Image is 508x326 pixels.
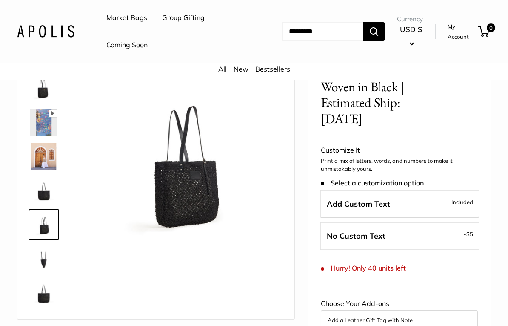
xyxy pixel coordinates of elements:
[106,39,148,52] a: Coming Soon
[30,279,57,306] img: Mercado Woven in Black | Estimated Ship: Oct. 19th
[448,21,475,42] a: My Account
[321,157,478,173] p: Print a mix of letters, words, and numbers to make it unmistakably yours.
[321,179,423,187] span: Select a customization option
[218,65,227,73] a: All
[487,23,495,32] span: 0
[397,23,425,50] button: USD $
[320,190,479,218] label: Add Custom Text
[29,73,59,104] a: Mercado Woven in Black | Estimated Ship: Oct. 19th
[29,277,59,308] a: Mercado Woven in Black | Estimated Ship: Oct. 19th
[29,209,59,240] a: Mercado Woven in Black | Estimated Ship: Oct. 19th
[255,65,290,73] a: Bestsellers
[30,211,57,238] img: Mercado Woven in Black | Estimated Ship: Oct. 19th
[29,107,59,138] a: Mercado Woven in Black | Estimated Ship: Oct. 19th
[321,264,405,272] span: Hurry! Only 40 units left
[282,22,363,41] input: Search...
[464,229,473,239] span: -
[321,144,478,157] div: Customize It
[397,13,425,25] span: Currency
[30,143,57,170] img: Mercado Woven in Black | Estimated Ship: Oct. 19th
[327,199,390,209] span: Add Custom Text
[363,22,385,41] button: Search
[328,315,471,325] button: Add a Leather Gift Tag with Note
[30,75,57,102] img: Mercado Woven in Black | Estimated Ship: Oct. 19th
[451,197,473,207] span: Included
[234,65,248,73] a: New
[327,231,385,241] span: No Custom Text
[162,12,205,24] a: Group Gifting
[321,63,439,127] span: [PERSON_NAME] Woven in Black | Estimated Ship: [DATE]
[30,245,57,272] img: Mercado Woven in Black | Estimated Ship: Oct. 19th
[106,12,147,24] a: Market Bags
[320,222,479,250] label: Leave Blank
[466,231,473,237] span: $5
[30,177,57,204] img: Mercado Woven in Black | Estimated Ship: Oct. 19th
[479,26,489,37] a: 0
[29,175,59,206] a: Mercado Woven in Black | Estimated Ship: Oct. 19th
[17,25,74,38] img: Apolis
[86,61,282,257] img: Mercado Woven in Black | Estimated Ship: Oct. 19th
[400,25,422,34] span: USD $
[29,243,59,274] a: Mercado Woven in Black | Estimated Ship: Oct. 19th
[30,109,57,136] img: Mercado Woven in Black | Estimated Ship: Oct. 19th
[29,141,59,172] a: Mercado Woven in Black | Estimated Ship: Oct. 19th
